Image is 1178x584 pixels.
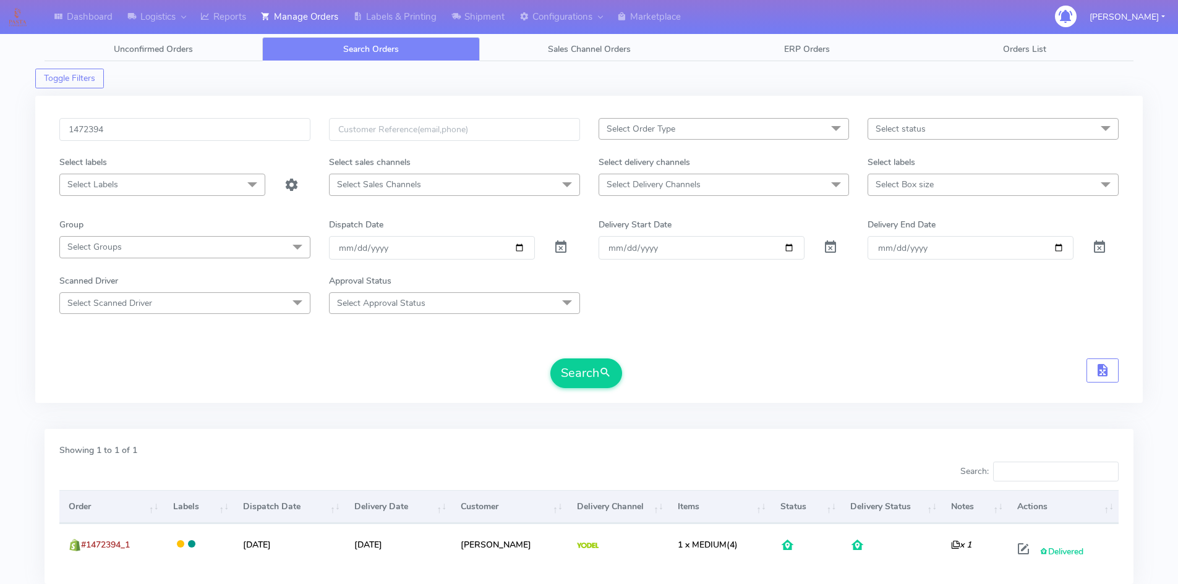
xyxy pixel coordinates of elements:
[343,43,399,55] span: Search Orders
[329,156,411,169] label: Select sales channels
[1080,4,1174,30] button: [PERSON_NAME]
[67,241,122,253] span: Select Groups
[114,43,193,55] span: Unconfirmed Orders
[337,297,425,309] span: Select Approval Status
[876,123,926,135] span: Select status
[668,490,771,523] th: Items: activate to sort column ascending
[59,218,83,231] label: Group
[678,539,738,551] span: (4)
[678,539,727,551] span: 1 x MEDIUM
[868,218,936,231] label: Delivery End Date
[876,179,934,190] span: Select Box size
[577,543,599,549] img: Yodel
[451,490,568,523] th: Customer: activate to sort column ascending
[1039,546,1083,557] span: Delivered
[234,523,345,565] td: [DATE]
[345,523,451,565] td: [DATE]
[771,490,842,523] th: Status: activate to sort column ascending
[329,118,580,141] input: Customer Reference(email,phone)
[451,523,568,565] td: [PERSON_NAME]
[951,539,971,551] i: x 1
[67,297,152,309] span: Select Scanned Driver
[163,490,234,523] th: Labels: activate to sort column ascending
[59,118,310,141] input: Order Id
[568,490,668,523] th: Delivery Channel: activate to sort column ascending
[993,462,1119,481] input: Search:
[960,462,1119,481] label: Search:
[59,156,107,169] label: Select labels
[35,69,104,88] button: Toggle Filters
[337,179,421,190] span: Select Sales Channels
[784,43,830,55] span: ERP Orders
[942,490,1008,523] th: Notes: activate to sort column ascending
[841,490,942,523] th: Delivery Status: activate to sort column ascending
[329,274,391,287] label: Approval Status
[1008,490,1119,523] th: Actions: activate to sort column ascending
[345,490,451,523] th: Delivery Date: activate to sort column ascending
[868,156,915,169] label: Select labels
[599,218,672,231] label: Delivery Start Date
[59,490,163,523] th: Order: activate to sort column ascending
[59,274,118,287] label: Scanned Driver
[1003,43,1046,55] span: Orders List
[67,179,118,190] span: Select Labels
[45,37,1133,61] ul: Tabs
[550,358,622,388] button: Search
[69,539,81,551] img: shopify.png
[599,156,690,169] label: Select delivery channels
[234,490,345,523] th: Dispatch Date: activate to sort column ascending
[329,218,383,231] label: Dispatch Date
[607,123,675,135] span: Select Order Type
[81,539,130,551] span: #1472394_1
[548,43,631,55] span: Sales Channel Orders
[59,444,137,457] label: Showing 1 to 1 of 1
[607,179,701,190] span: Select Delivery Channels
